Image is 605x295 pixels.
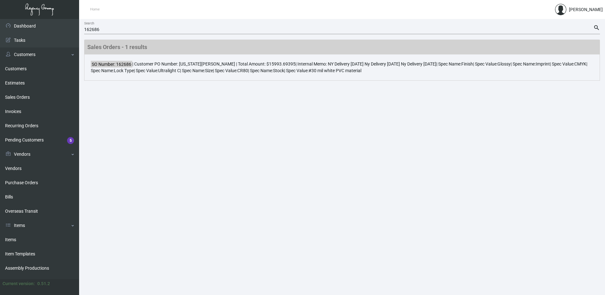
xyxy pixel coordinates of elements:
[497,61,511,66] span: Glossy
[574,61,586,66] span: CMYK
[88,54,596,77] div: | Customer PO Number: [US_STATE][PERSON_NAME] | Total Amount: $15993.69395 | Internal Memo: NY De...
[205,68,213,73] span: Size
[3,280,35,287] div: Current version:
[158,68,180,73] span: Ultralight C
[273,68,284,73] span: Stock
[569,6,603,13] div: [PERSON_NAME]
[91,61,132,68] mark: SO Number: 162686
[555,4,566,15] img: admin@bootstrapmaster.com
[37,280,50,287] div: 0.51.2
[87,43,147,51] span: Sales Orders - 1 results
[536,61,550,66] span: Imprint
[309,68,361,73] span: #30 mil white PVC material
[114,68,134,73] span: Lock Type
[593,24,600,32] mat-icon: search
[237,68,248,73] span: CR80
[461,61,473,66] span: Finish
[90,7,100,11] span: Home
